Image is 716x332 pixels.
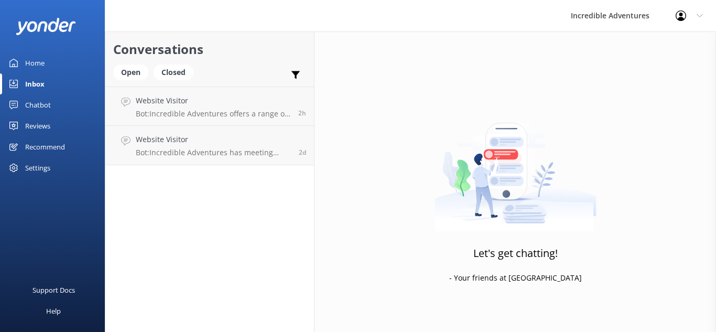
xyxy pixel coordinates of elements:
div: Help [46,301,61,322]
span: Sep 08 2025 10:01am (UTC -07:00) America/Los_Angeles [298,109,306,117]
h4: Website Visitor [136,134,291,145]
img: yonder-white-logo.png [16,18,76,35]
img: artwork of a man stealing a conversation from at giant smartphone [435,101,596,232]
div: Chatbot [25,94,51,115]
a: Website VisitorBot:Incredible Adventures has meeting spots throughout [GEOGRAPHIC_DATA] based on ... [105,126,314,165]
div: Support Docs [32,280,75,301]
div: Reviews [25,115,50,136]
div: Settings [25,157,50,178]
a: Closed [154,66,199,78]
span: Sep 05 2025 02:33pm (UTC -07:00) America/Los_Angeles [299,148,306,157]
div: Open [113,65,148,80]
p: Bot: Incredible Adventures offers a range of tours from half-day trips to week-long adventures. Y... [136,109,290,119]
h3: Let's get chatting! [473,245,558,262]
p: - Your friends at [GEOGRAPHIC_DATA] [449,272,582,284]
div: Recommend [25,136,65,157]
h4: Website Visitor [136,95,290,106]
a: Website VisitorBot:Incredible Adventures offers a range of tours from half-day trips to week-long... [105,87,314,126]
h2: Conversations [113,39,306,59]
div: Inbox [25,73,45,94]
a: Open [113,66,154,78]
div: Closed [154,65,193,80]
div: Home [25,52,45,73]
p: Bot: Incredible Adventures has meeting spots throughout [GEOGRAPHIC_DATA] based on your tour. For... [136,148,291,157]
